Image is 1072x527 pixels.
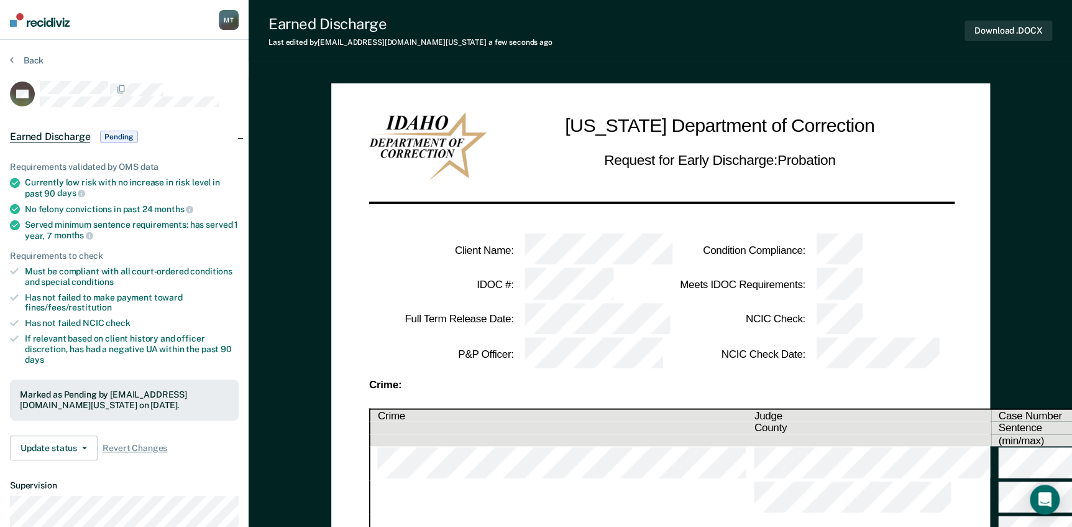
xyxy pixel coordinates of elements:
[268,15,552,33] div: Earned Discharge
[660,337,806,371] td: NCIC Check Date :
[57,188,85,198] span: days
[25,292,239,314] div: Has not failed to make payment toward
[25,177,239,198] div: Currently low risk with no increase in risk level in past 90
[746,409,991,422] th: Judge
[106,318,130,328] span: check
[369,337,515,371] td: P&P Officer :
[54,230,93,240] span: months
[10,13,70,27] img: Recidiviz
[154,204,193,214] span: months
[565,112,874,141] h1: [US_STATE] Department of Correction
[219,10,239,30] button: MT
[10,480,239,491] dt: Supervision
[660,302,806,337] td: NCIC Check :
[25,318,239,329] div: Has not failed NCIC
[488,38,552,47] span: a few seconds ago
[660,233,806,268] td: Condition Compliance :
[10,162,239,172] div: Requirements validated by OMS data
[369,112,487,180] img: IDOC Logo
[219,10,239,30] div: M T
[10,436,98,460] button: Update status
[369,409,746,422] th: Crime
[268,38,552,47] div: Last edited by [EMAIL_ADDRESS][DOMAIN_NAME][US_STATE]
[103,443,167,454] span: Revert Changes
[369,267,515,302] td: IDOC # :
[71,277,114,287] span: conditions
[1030,485,1060,515] div: Open Intercom Messenger
[10,131,90,143] span: Earned Discharge
[20,389,229,411] div: Marked as Pending by [EMAIL_ADDRESS][DOMAIN_NAME][US_STATE] on [DATE].
[25,302,112,312] span: fines/fees/restitution
[25,220,239,241] div: Served minimum sentence requirements: has served 1 year, 7
[369,302,515,337] td: Full Term Release Date :
[369,233,515,268] td: Client Name :
[369,380,951,389] div: Crime:
[25,355,44,365] span: days
[603,150,835,171] h2: Request for Early Discharge: Probation
[964,21,1052,41] button: Download .DOCX
[25,333,239,365] div: If relevant based on client history and officer discretion, has had a negative UA within the past 90
[10,55,44,66] button: Back
[25,203,239,215] div: No felony convictions in past 24
[100,131,137,143] span: Pending
[660,267,806,302] td: Meets IDOC Requirements :
[10,251,239,261] div: Requirements to check
[746,422,991,434] th: County
[25,266,239,287] div: Must be compliant with all court-ordered conditions and special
